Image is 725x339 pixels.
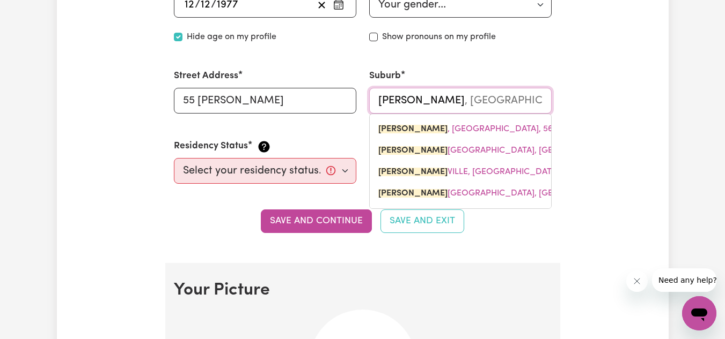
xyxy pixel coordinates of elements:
[378,189,647,198] span: [GEOGRAPHIC_DATA], [GEOGRAPHIC_DATA], 2155
[378,168,580,176] span: VILLE, [GEOGRAPHIC_DATA], 2155
[187,31,276,43] label: Hide age on my profile
[380,209,464,233] button: Save and Exit
[370,140,551,161] a: KELLYS PLAINS, New South Wales, 2350
[682,296,716,330] iframe: Button to launch messaging window
[652,268,716,292] iframe: Message from company
[261,209,372,233] button: Save and continue
[6,7,65,16] span: Need any help?
[370,161,551,183] a: KELLYVILLE, New South Wales, 2155
[382,31,496,43] label: Show pronouns on my profile
[378,189,448,198] mark: [PERSON_NAME]
[378,125,560,133] span: , [GEOGRAPHIC_DATA], 5641
[174,280,552,300] h2: Your Picture
[370,183,551,204] a: KELLYVILLE RIDGE, New South Wales, 2155
[378,168,448,176] mark: [PERSON_NAME]
[378,146,448,155] mark: [PERSON_NAME]
[378,146,649,155] span: [GEOGRAPHIC_DATA], [GEOGRAPHIC_DATA], 2350
[369,88,552,114] input: e.g. North Bondi, New South Wales
[626,270,648,292] iframe: Close message
[369,114,552,209] div: menu-options
[370,118,551,140] a: KELLY, South Australia, 5641
[174,139,248,153] label: Residency Status
[369,69,401,83] label: Suburb
[378,125,448,133] mark: [PERSON_NAME]
[174,69,238,83] label: Street Address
